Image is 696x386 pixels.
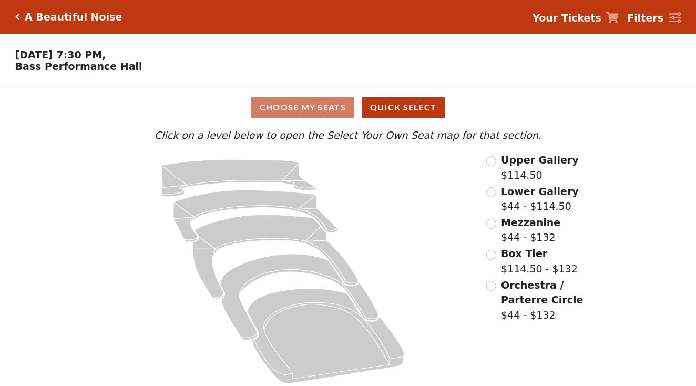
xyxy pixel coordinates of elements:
[25,11,122,23] h5: A Beautiful Noise
[501,184,579,214] label: $44 - $114.50
[161,159,316,197] path: Upper Gallery - Seats Available: 255
[501,279,583,306] span: Orchestra / Parterre Circle
[533,12,601,24] strong: Your Tickets
[627,12,663,24] strong: Filters
[501,278,601,323] label: $44 - $132
[501,215,560,245] label: $44 - $132
[501,154,579,166] span: Upper Gallery
[501,217,560,228] span: Mezzanine
[362,97,445,118] button: Quick Select
[501,153,579,182] label: $114.50
[501,246,578,276] label: $114.50 - $132
[15,13,20,21] a: Click here to go back to filters
[627,11,681,26] a: Filters
[533,11,619,26] a: Your Tickets
[501,186,579,197] span: Lower Gallery
[95,128,602,143] p: Click on a level below to open the Select Your Own Seat map for that section.
[247,289,404,383] path: Orchestra / Parterre Circle - Seats Available: 6
[501,248,547,259] span: Box Tier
